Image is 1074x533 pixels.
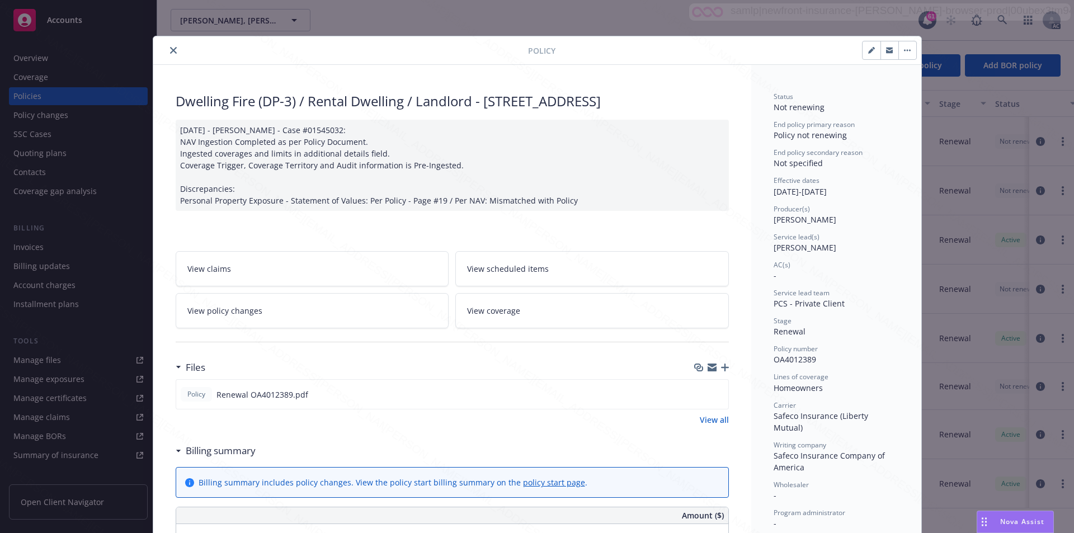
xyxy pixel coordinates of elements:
[199,477,587,488] div: Billing summary includes policy changes. View the policy start billing summary on the .
[774,326,805,337] span: Renewal
[774,344,818,353] span: Policy number
[455,251,729,286] a: View scheduled items
[467,305,520,317] span: View coverage
[187,263,231,275] span: View claims
[176,120,729,211] div: [DATE] - [PERSON_NAME] - Case #01545032: NAV Ingestion Completed as per Policy Document. Ingested...
[774,92,793,101] span: Status
[176,293,449,328] a: View policy changes
[774,176,899,197] div: [DATE] - [DATE]
[682,510,724,521] span: Amount ($)
[176,444,256,458] div: Billing summary
[977,511,1054,533] button: Nova Assist
[700,414,729,426] a: View all
[977,511,991,532] div: Drag to move
[774,242,836,253] span: [PERSON_NAME]
[167,44,180,57] button: close
[774,232,819,242] span: Service lead(s)
[774,450,887,473] span: Safeco Insurance Company of America
[696,389,705,400] button: download file
[176,360,205,375] div: Files
[774,440,826,450] span: Writing company
[774,120,855,129] span: End policy primary reason
[216,389,308,400] span: Renewal OA4012389.pdf
[774,411,870,433] span: Safeco Insurance (Liberty Mutual)
[774,148,863,157] span: End policy secondary reason
[774,260,790,270] span: AC(s)
[528,45,555,56] span: Policy
[774,130,847,140] span: Policy not renewing
[774,372,828,381] span: Lines of coverage
[186,444,256,458] h3: Billing summary
[774,204,810,214] span: Producer(s)
[1000,517,1044,526] span: Nova Assist
[774,288,830,298] span: Service lead team
[774,298,845,309] span: PCS - Private Client
[774,176,819,185] span: Effective dates
[176,92,729,111] div: Dwelling Fire (DP-3) / Rental Dwelling / Landlord - [STREET_ADDRESS]
[455,293,729,328] a: View coverage
[774,490,776,501] span: -
[185,389,208,399] span: Policy
[774,354,816,365] span: OA4012389
[523,477,585,488] a: policy start page
[774,214,836,225] span: [PERSON_NAME]
[774,518,776,529] span: -
[187,305,262,317] span: View policy changes
[774,383,823,393] span: Homeowners
[714,389,724,400] button: preview file
[186,360,205,375] h3: Files
[176,251,449,286] a: View claims
[467,263,549,275] span: View scheduled items
[774,102,825,112] span: Not renewing
[774,158,823,168] span: Not specified
[774,270,776,281] span: -
[774,316,792,326] span: Stage
[774,400,796,410] span: Carrier
[774,508,845,517] span: Program administrator
[774,480,809,489] span: Wholesaler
